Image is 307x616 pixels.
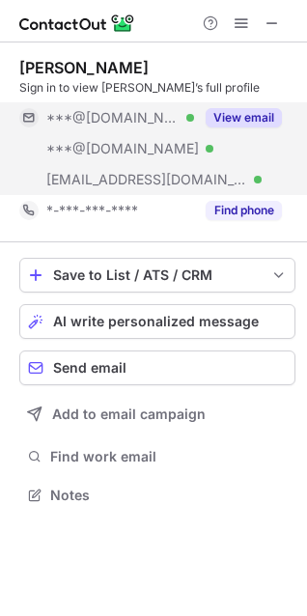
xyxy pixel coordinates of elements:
span: Find work email [50,448,288,465]
div: Save to List / ATS / CRM [53,267,262,283]
button: Add to email campaign [19,397,295,432]
button: Send email [19,350,295,385]
span: [EMAIL_ADDRESS][DOMAIN_NAME] [46,171,247,188]
button: Reveal Button [206,201,282,220]
div: Sign in to view [PERSON_NAME]’s full profile [19,79,295,97]
span: Send email [53,360,126,376]
div: [PERSON_NAME] [19,58,149,77]
span: Add to email campaign [52,406,206,422]
button: save-profile-one-click [19,258,295,293]
button: AI write personalized message [19,304,295,339]
span: ***@[DOMAIN_NAME] [46,109,180,126]
span: ***@[DOMAIN_NAME] [46,140,199,157]
span: Notes [50,487,288,504]
button: Notes [19,482,295,509]
button: Reveal Button [206,108,282,127]
img: ContactOut v5.3.10 [19,12,135,35]
span: AI write personalized message [53,314,259,329]
button: Find work email [19,443,295,470]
